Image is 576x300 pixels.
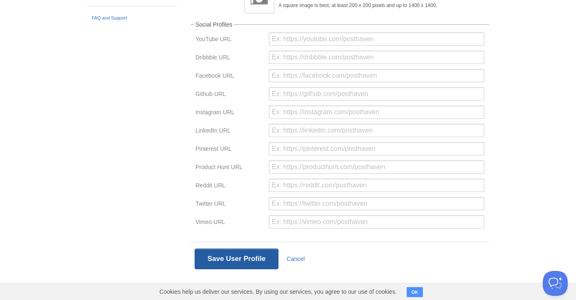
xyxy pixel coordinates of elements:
[269,124,484,137] input: Ex: https://linkedin.com/posthaven
[543,271,568,296] iframe: Help Scout Beacon - Open
[195,201,264,209] label: Twitter URL
[92,15,173,22] a: FAQ and Support
[151,283,405,300] span: Cookies help us deliver our services. By using our services, you agree to our use of cookies.
[269,51,484,64] input: Ex: https://dribbble.com/posthaven
[269,160,484,174] input: Ex: https://producthunt.com/posthaven
[194,22,234,27] legend: Social Profiles
[407,287,423,297] button: OK
[269,197,484,210] input: Ex: https://twitter.com/posthaven
[195,164,264,172] label: Product Hunt URL
[269,106,484,119] input: Ex: https://instagram.com/posthaven
[269,87,484,101] input: Ex: https://github.com/posthaven
[195,128,264,135] label: LinkedIn URL
[269,215,484,229] input: Ex: https://vimeo.com/posthaven
[195,73,264,81] label: Facebook URL
[195,54,264,62] label: Dribbble URL
[269,179,484,192] input: Ex: https://reddit.com/posthaven
[269,32,484,46] input: Ex: https://youtube.com/posthaven
[287,256,305,262] a: Cancel
[195,248,278,269] button: Save User Profile
[269,142,484,155] input: Ex: https://pinterest.com/posthaven
[269,69,484,82] input: Ex: https://facebook.com/posthaven
[195,146,264,154] label: Pinterest URL
[195,182,264,190] label: Reddit URL
[195,36,264,44] label: YouTube URL
[195,219,264,227] label: Vimeo URL
[195,91,264,99] label: Github URL
[278,3,437,8] div: A square image is best, at least 200 x 200 pixels and up to 1400 x 1400.
[195,109,264,117] label: Instagram URL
